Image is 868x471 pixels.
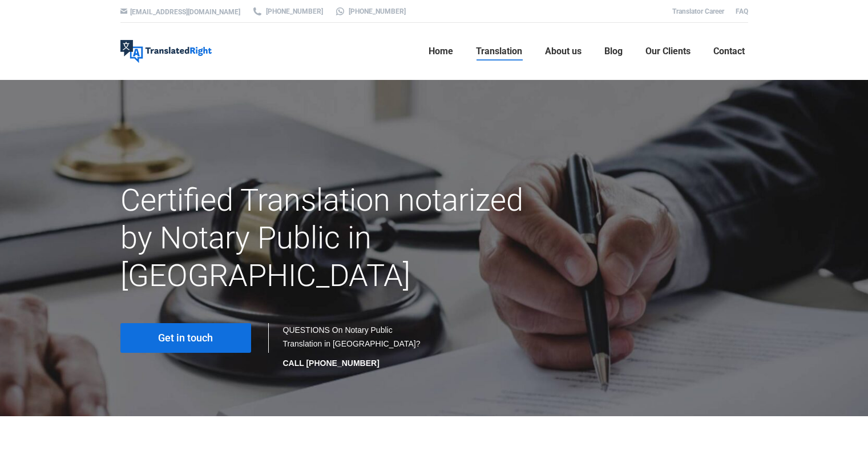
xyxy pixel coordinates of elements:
[645,46,691,57] span: Our Clients
[120,182,533,295] h1: Certified Translation notarized by Notary Public in [GEOGRAPHIC_DATA]
[334,6,406,17] a: [PHONE_NUMBER]
[120,323,251,353] a: Get in touch
[158,332,213,344] span: Get in touch
[476,46,522,57] span: Translation
[283,359,380,368] strong: CALL [PHONE_NUMBER]
[542,33,585,70] a: About us
[283,323,423,370] div: QUESTIONS On Notary Public Translation in [GEOGRAPHIC_DATA]?
[672,7,724,15] a: Translator Career
[545,46,582,57] span: About us
[604,46,623,57] span: Blog
[601,33,626,70] a: Blog
[252,6,323,17] a: [PHONE_NUMBER]
[120,40,212,63] img: Translated Right
[130,8,240,16] a: [EMAIL_ADDRESS][DOMAIN_NAME]
[425,33,457,70] a: Home
[710,33,748,70] a: Contact
[736,7,748,15] a: FAQ
[429,46,453,57] span: Home
[642,33,694,70] a: Our Clients
[713,46,745,57] span: Contact
[473,33,526,70] a: Translation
